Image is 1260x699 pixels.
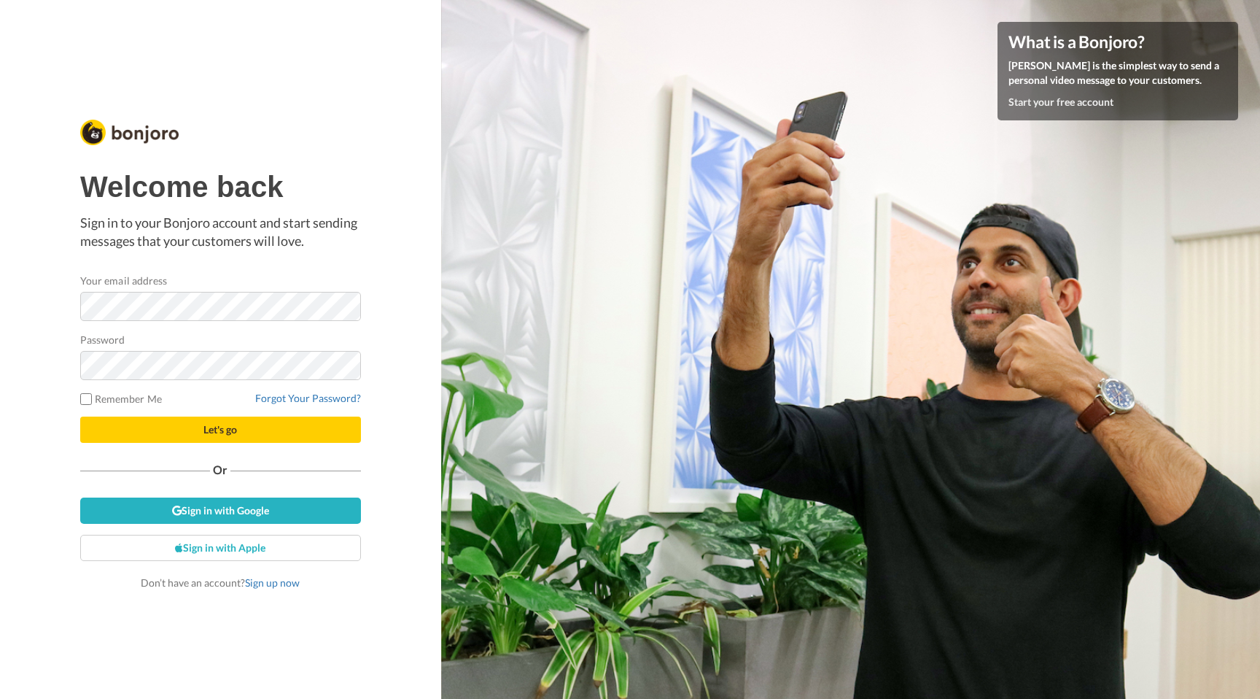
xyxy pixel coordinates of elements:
[80,393,92,405] input: Remember Me
[1008,58,1227,88] p: [PERSON_NAME] is the simplest way to send a personal video message to your customers.
[255,392,361,404] a: Forgot Your Password?
[80,332,125,347] label: Password
[80,273,167,288] label: Your email address
[245,576,300,589] a: Sign up now
[1008,33,1227,51] h4: What is a Bonjoro?
[203,423,237,436] span: Let's go
[80,171,361,203] h1: Welcome back
[1008,96,1113,108] a: Start your free account
[80,391,162,406] label: Remember Me
[210,465,230,475] span: Or
[80,214,361,251] p: Sign in to your Bonjoro account and start sending messages that your customers will love.
[80,535,361,561] a: Sign in with Apple
[80,498,361,524] a: Sign in with Google
[80,417,361,443] button: Let's go
[141,576,300,589] span: Don’t have an account?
